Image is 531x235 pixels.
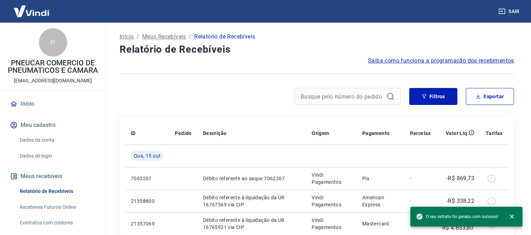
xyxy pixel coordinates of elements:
img: Vindi [8,0,54,22]
button: Exportar [466,88,514,105]
p: - [410,220,431,227]
p: -R$ 869,73 [446,174,474,183]
p: Tarifas [486,130,503,137]
p: Débito referente à liquidação da UR 16767569 via CIP [203,194,300,208]
p: [EMAIL_ADDRESS][DOMAIN_NAME] [14,77,92,84]
p: 21357069 [131,220,163,227]
a: Saiba como funciona a programação dos recebimentos [368,57,514,65]
span: O seu extrato foi gerado com sucesso! [416,213,498,220]
p: 7062207 [131,175,163,182]
div: P [39,28,67,57]
a: Contratos com credores [17,216,97,230]
p: Valor Líq. [446,130,469,137]
button: Meu cadastro [8,117,97,133]
a: Recebíveis Futuros Online [17,200,97,215]
button: Filtros [409,88,457,105]
p: Origem [312,130,329,137]
button: Sair [497,5,523,18]
p: ID [131,130,136,137]
span: Qua, 15 out [134,152,161,159]
a: Dados da conta [17,133,97,147]
p: Vindi Pagamentos [312,194,351,208]
a: Dados de login [17,149,97,163]
p: Pix [362,175,399,182]
p: PNEUCAR COMERCIO DE PNEUMATICOS E CAMARA [6,59,100,74]
p: Mastercard [362,220,399,227]
p: Relatório de Recebíveis [194,33,255,41]
p: - [410,175,431,182]
p: Vindi Pagamentos [312,171,351,186]
a: Início [8,96,97,112]
p: Pedido [175,130,191,137]
p: Pagamento [362,130,390,137]
a: Início [120,33,134,41]
input: Busque pelo número do pedido [301,91,383,102]
p: Descrição [203,130,227,137]
p: Débito referente ao saque 7062207 [203,175,300,182]
p: Débito referente à liquidação da UR 16765921 via CIP [203,217,300,231]
p: -R$ 338,22 [446,197,474,205]
p: Parcelas [410,130,431,137]
a: Meus Recebíveis [142,33,186,41]
p: - [410,198,431,205]
button: Meus recebíveis [8,169,97,184]
p: / [137,33,139,41]
p: / [189,33,191,41]
p: 21358800 [131,198,163,205]
p: Vindi Pagamentos [312,217,351,231]
a: Relatório de Recebíveis [17,184,97,199]
p: American Express [362,194,399,208]
h4: Relatório de Recebíveis [120,42,514,57]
